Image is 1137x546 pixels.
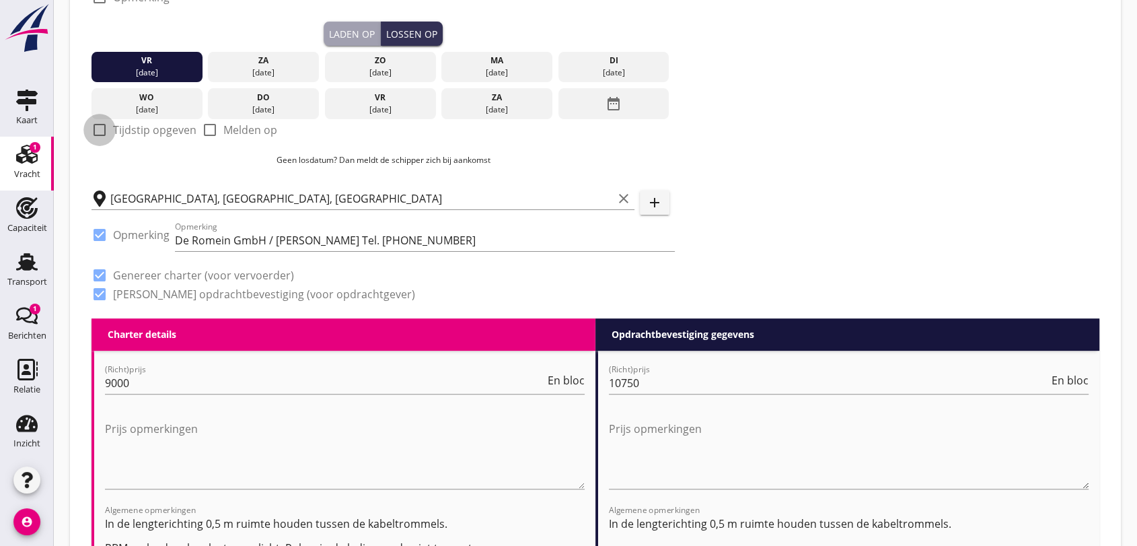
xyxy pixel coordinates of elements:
button: Lossen op [381,22,443,46]
div: Vracht [14,170,40,178]
i: account_circle [13,508,40,535]
div: Inzicht [13,439,40,448]
div: Transport [7,277,47,286]
div: di [561,55,665,67]
button: Laden op [324,22,381,46]
label: Opmerking [113,228,170,242]
div: za [445,92,549,104]
div: [DATE] [328,104,433,116]
div: [DATE] [445,104,549,116]
textarea: Prijs opmerkingen [609,418,1089,489]
div: [DATE] [561,67,665,79]
input: (Richt)prijs [609,372,1049,394]
div: Laden op [329,27,375,41]
input: (Richt)prijs [105,372,545,394]
div: za [211,55,316,67]
textarea: Prijs opmerkingen [105,418,585,489]
div: 1 [30,142,40,153]
div: Kaart [16,116,38,125]
div: ma [445,55,549,67]
label: [PERSON_NAME] opdrachtbevestiging (voor opdrachtgever) [113,287,415,301]
div: vr [95,55,199,67]
img: logo-small.a267ee39.svg [3,3,51,53]
input: Opmerking [175,230,675,251]
label: Tijdstip opgeven [113,123,196,137]
i: add [647,195,663,211]
div: [DATE] [211,67,316,79]
p: Geen losdatum? Dan meldt de schipper zich bij aankomst [91,154,675,166]
div: wo [95,92,199,104]
div: [DATE] [328,67,433,79]
div: [DATE] [95,104,199,116]
div: Capaciteit [7,224,47,232]
div: zo [328,55,433,67]
i: clear [616,191,632,207]
div: Lossen op [386,27,437,41]
input: Losplaats [110,188,613,209]
div: vr [328,92,433,104]
label: Melden op [223,123,277,137]
div: [DATE] [95,67,199,79]
span: En bloc [548,375,585,386]
div: [DATE] [445,67,549,79]
div: 1 [30,304,40,314]
div: Relatie [13,385,40,394]
div: Berichten [8,331,46,340]
i: date_range [606,92,622,116]
label: Genereer charter (voor vervoerder) [113,269,294,282]
span: En bloc [1052,375,1089,386]
div: [DATE] [211,104,316,116]
div: do [211,92,316,104]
